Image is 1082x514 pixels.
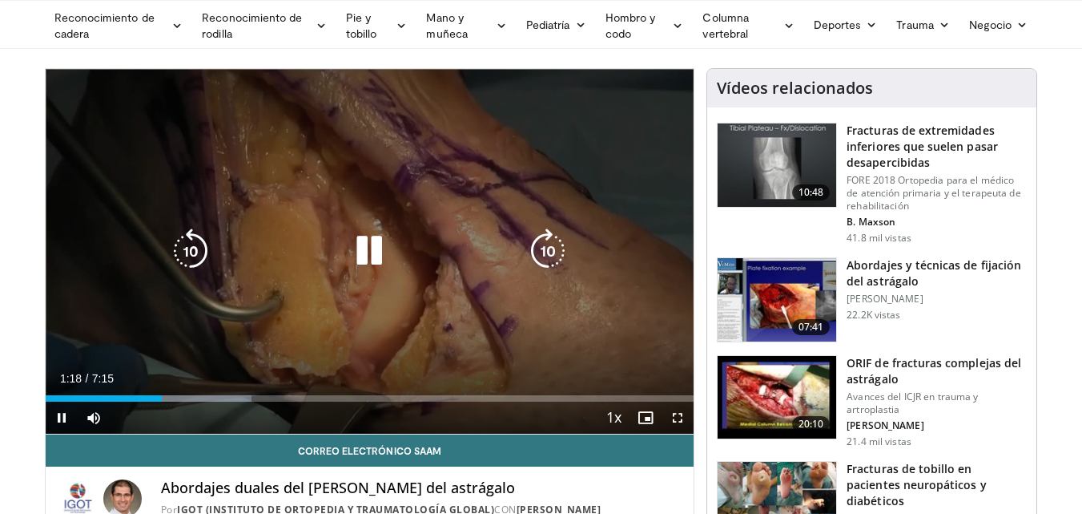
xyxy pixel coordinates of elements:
[629,402,662,434] button: Enable picture-in-picture mode
[717,257,1027,342] a: 07:41 Abordajes y técnicas de fijación del astrágalo [PERSON_NAME] 22.2K vistas
[46,402,78,434] button: Pause
[847,231,911,245] font: 41.8 mil vistas
[605,10,656,40] font: Hombro y codo
[798,320,824,334] font: 07:41
[717,123,1027,245] a: 10:48 Fracturas de extremidades inferiores que suelen pasar desapercibidas FORE 2018 Ortopedia pa...
[847,257,1021,289] font: Abordajes y técnicas de fijación del astrágalo
[597,402,629,434] button: Playback Rate
[847,461,986,508] font: Fracturas de tobillo en pacientes neuropáticos y diabéticos
[336,10,417,42] a: Pie y tobillo
[847,308,900,322] font: 22.2K vistas
[45,10,193,42] a: Reconocimiento de cadera
[718,356,836,439] img: 473b5e14-8287-4df3-9ec5-f9baf7e98445.150x105_q85_crop-smart_upscale.jpg
[192,10,336,42] a: Reconocimiento de rodilla
[847,355,1021,387] font: ORIF de fracturas complejas del astrágalo
[517,9,596,41] a: Pediatría
[847,215,895,229] font: B. Maxson
[161,478,515,497] font: Abordajes duales del [PERSON_NAME] del astrágalo
[86,372,89,385] span: /
[847,292,923,306] font: [PERSON_NAME]
[804,9,887,41] a: Deportes
[814,18,862,31] font: Deportes
[847,123,998,170] font: Fracturas de extremidades inferiores que suelen pasar desapercibidas
[596,10,694,42] a: Hombro y codo
[46,69,694,435] video-js: Video Player
[346,10,377,40] font: Pie y tobillo
[717,77,873,99] font: Vídeos relacionados
[78,402,110,434] button: Mute
[959,9,1038,41] a: Negocio
[693,10,803,42] a: Columna vertebral
[717,355,1027,448] a: 20:10 ORIF de fracturas complejas del astrágalo Avances del ICJR en trauma y artroplastia [PERSON...
[416,10,516,42] a: Mano y muñeca
[969,18,1012,31] font: Negocio
[718,258,836,342] img: a62318ec-2188-4613-ae5d-84e3ab2d8b19.150x105_q85_crop-smart_upscale.jpg
[847,419,924,432] font: [PERSON_NAME]
[54,10,155,40] font: Reconocimiento de cadera
[526,18,570,31] font: Pediatría
[60,372,82,385] span: 1:18
[702,10,749,40] font: Columna vertebral
[847,435,911,448] font: 21.4 mil vistas
[46,435,694,467] a: Correo electrónico Saam
[798,185,824,199] font: 10:48
[92,372,114,385] span: 7:15
[298,445,442,456] font: Correo electrónico Saam
[426,10,467,40] font: Mano y muñeca
[896,18,933,31] font: Trauma
[887,9,959,41] a: Trauma
[46,395,694,402] div: Progress Bar
[202,10,302,40] font: Reconocimiento de rodilla
[847,390,978,416] font: Avances del ICJR en trauma y artroplastia
[798,417,824,431] font: 20:10
[662,402,694,434] button: Fullscreen
[718,123,836,207] img: 4aa379b6-386c-4fb5-93ee-de5617843a87.150x105_q85_crop-smart_upscale.jpg
[847,173,1021,212] font: FORE 2018 Ortopedia para el médico de atención primaria y el terapeuta de rehabilitación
